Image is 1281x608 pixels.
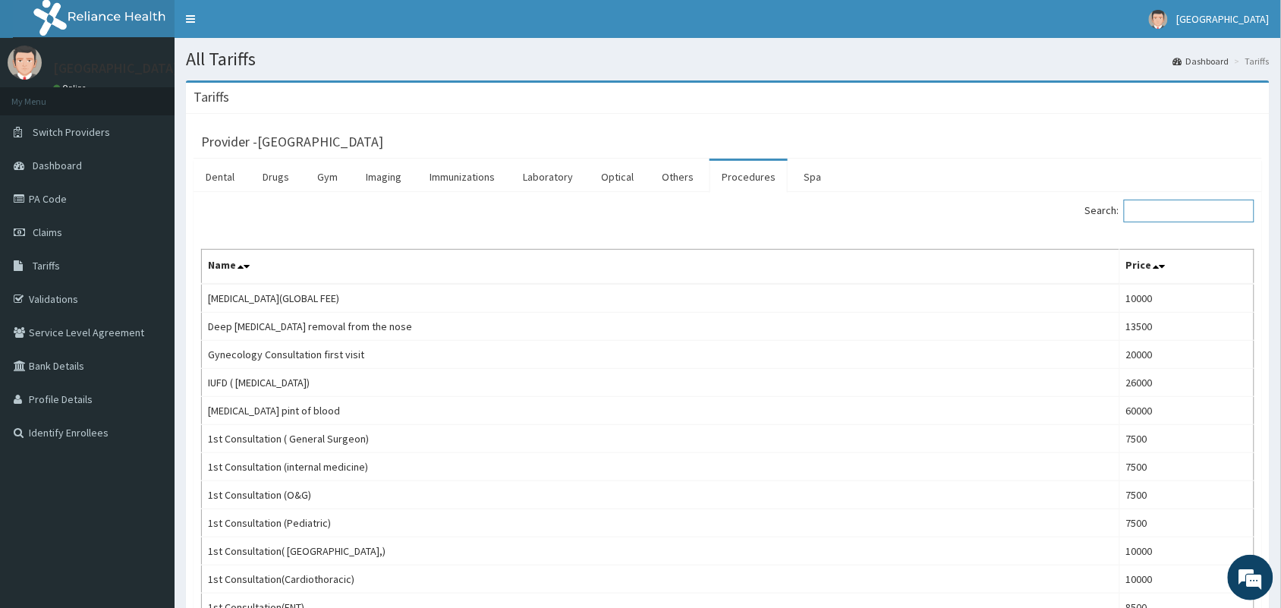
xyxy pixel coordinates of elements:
[1119,313,1254,341] td: 13500
[1119,565,1254,594] td: 10000
[589,161,646,193] a: Optical
[186,49,1270,69] h1: All Tariffs
[201,135,383,149] h3: Provider - [GEOGRAPHIC_DATA]
[202,425,1120,453] td: 1st Consultation ( General Surgeon)
[53,83,90,93] a: Online
[33,225,62,239] span: Claims
[792,161,833,193] a: Spa
[1149,10,1168,29] img: User Image
[33,125,110,139] span: Switch Providers
[202,397,1120,425] td: [MEDICAL_DATA] pint of blood
[202,369,1120,397] td: IUFD ( [MEDICAL_DATA])
[1119,537,1254,565] td: 10000
[1119,284,1254,313] td: 10000
[511,161,585,193] a: Laboratory
[1119,425,1254,453] td: 7500
[1173,55,1229,68] a: Dashboard
[33,259,60,272] span: Tariffs
[354,161,414,193] a: Imaging
[33,159,82,172] span: Dashboard
[417,161,507,193] a: Immunizations
[202,313,1120,341] td: Deep [MEDICAL_DATA] removal from the nose
[1124,200,1254,222] input: Search:
[202,537,1120,565] td: 1st Consultation( [GEOGRAPHIC_DATA],)
[1119,341,1254,369] td: 20000
[202,509,1120,537] td: 1st Consultation (Pediatric)
[202,341,1120,369] td: Gynecology Consultation first visit
[250,161,301,193] a: Drugs
[8,46,42,80] img: User Image
[1119,509,1254,537] td: 7500
[194,161,247,193] a: Dental
[650,161,706,193] a: Others
[1231,55,1270,68] li: Tariffs
[1119,481,1254,509] td: 7500
[305,161,350,193] a: Gym
[202,481,1120,509] td: 1st Consultation (O&G)
[202,565,1120,594] td: 1st Consultation(Cardiothoracic)
[194,90,229,104] h3: Tariffs
[1119,369,1254,397] td: 26000
[1119,250,1254,285] th: Price
[202,284,1120,313] td: [MEDICAL_DATA](GLOBAL FEE)
[1119,453,1254,481] td: 7500
[710,161,788,193] a: Procedures
[1177,12,1270,26] span: [GEOGRAPHIC_DATA]
[202,453,1120,481] td: 1st Consultation (internal medicine)
[1119,397,1254,425] td: 60000
[53,61,178,75] p: [GEOGRAPHIC_DATA]
[1085,200,1254,222] label: Search:
[202,250,1120,285] th: Name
